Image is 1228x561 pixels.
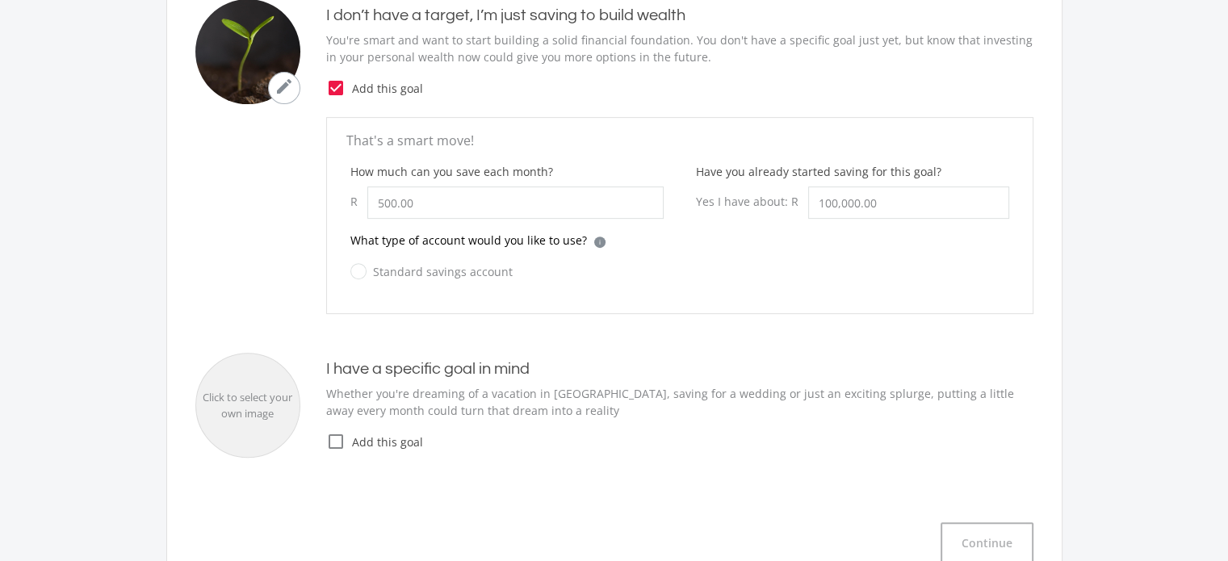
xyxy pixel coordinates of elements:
label: Standard savings account [350,262,513,282]
i: mode_edit [275,77,294,96]
span: Add this goal [346,80,1033,97]
p: Whether you're dreaming of a vacation in [GEOGRAPHIC_DATA], saving for a wedding or just an excit... [326,385,1033,419]
h4: I have a specific goal in mind [326,359,1033,379]
i: check_box [326,78,346,98]
span: Add this goal [346,433,1033,450]
div: R [350,186,367,216]
p: You're smart and want to start building a solid financial foundation. You don't have a specific g... [326,31,1033,65]
div: i [594,237,606,248]
label: Have you already started saving for this goal? [696,163,941,180]
p: That's a smart move! [346,131,1013,150]
h4: I don’t have a target, I’m just saving to build wealth [326,6,1033,25]
div: Yes I have about: R [696,186,808,216]
div: Click to select your own image [196,390,300,421]
input: 0.00 [808,186,1009,219]
input: 0.00 [367,186,664,219]
label: How much can you save each month? [350,163,553,180]
i: check_box_outline_blank [326,432,346,451]
p: What type of account would you like to use? [350,232,587,249]
button: mode_edit [268,72,300,104]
